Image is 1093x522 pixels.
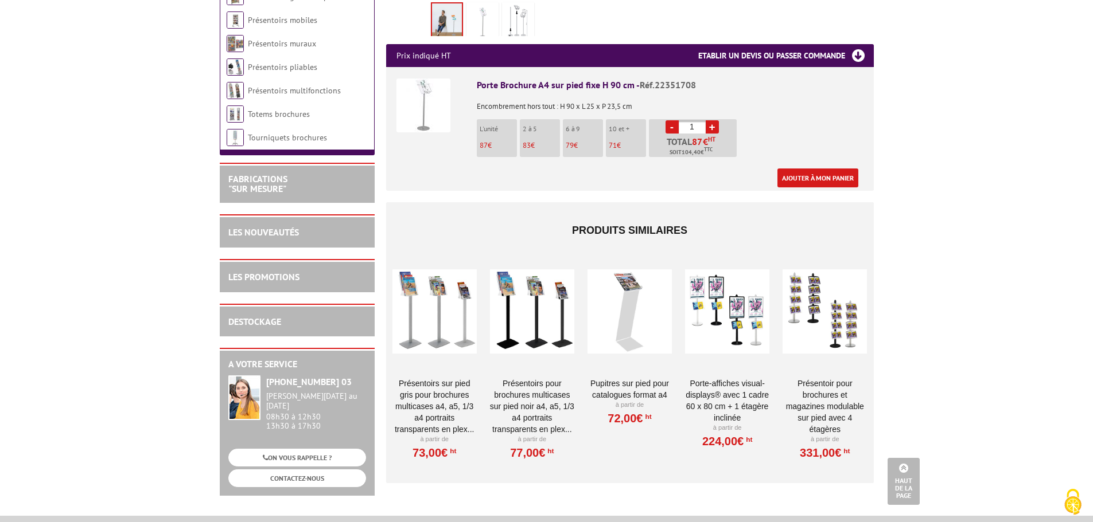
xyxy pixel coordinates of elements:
a: LES PROMOTIONS [228,271,299,282]
a: LES NOUVEAUTÉS [228,226,299,238]
sup: HT [708,135,715,143]
a: 77,00€HT [510,449,554,456]
div: Porte Brochure A4 sur pied fixe H 90 cm - [477,79,863,92]
img: Présentoirs muraux [227,35,244,52]
a: Haut de la page [888,458,920,505]
div: 08h30 à 12h30 13h30 à 17h30 [266,391,366,431]
h3: Etablir un devis ou passer commande [698,44,874,67]
img: Présentoirs multifonctions [227,82,244,99]
strong: [PHONE_NUMBER] 03 [266,376,352,387]
span: 87 [480,140,488,150]
p: À partir de [490,435,574,444]
a: Présentoirs pliables [248,62,317,72]
p: 2 à 5 [523,125,560,133]
div: [PERSON_NAME][DATE] au [DATE] [266,391,366,411]
a: + [706,120,719,134]
img: Présentoirs mobiles [227,11,244,29]
span: € [703,137,708,146]
a: 331,00€HT [800,449,850,456]
p: € [480,142,517,150]
p: € [609,142,646,150]
sup: HT [643,413,652,421]
p: À partir de [392,435,477,444]
img: presentoirs_brochures_22351708_1.jpg [469,5,496,40]
a: Présentoirs mobiles [248,15,317,25]
img: 22351708_dessin.jpg [504,5,532,40]
span: 104,40 [682,148,701,157]
sup: HT [448,447,456,455]
p: L'unité [480,125,517,133]
p: € [566,142,603,150]
a: 72,00€HT [608,415,651,422]
img: porte_brochure_a4_sur_pied_fixe_h90cm_22351708_mise_en_scene.jpg [432,3,462,39]
img: Tourniquets brochures [227,129,244,146]
a: - [666,120,679,134]
a: Totems brochures [248,109,310,119]
a: PORTE-AFFICHES VISUAL-DISPLAYS® AVEC 1 CADRE 60 X 80 CM + 1 ÉTAGÈRE INCLINÉE [685,378,769,423]
img: widget-service.jpg [228,375,260,420]
a: Pupitres sur pied pour catalogues format A4 [588,378,672,401]
p: Encombrement hors tout : H 90 x L 25 x P 23,5 cm [477,95,863,111]
span: 83 [523,140,531,150]
p: À partir de [588,401,672,410]
sup: HT [545,447,554,455]
a: Présentoirs sur pied GRIS pour brochures multicases A4, A5, 1/3 A4 Portraits transparents en plex... [392,378,477,435]
sup: HT [744,435,752,443]
a: FABRICATIONS"Sur Mesure" [228,173,287,195]
img: Porte Brochure A4 sur pied fixe H 90 cm [396,79,450,132]
h2: A votre service [228,359,366,370]
a: Ajouter à mon panier [777,168,858,187]
sup: TTC [704,146,713,152]
p: 10 et + [609,125,646,133]
a: 224,00€HT [702,438,752,445]
span: 87 [692,137,703,146]
span: Réf.22351708 [640,79,696,91]
a: 73,00€HT [413,449,456,456]
img: Cookies (fenêtre modale) [1059,488,1087,516]
p: À partir de [685,423,769,433]
p: € [523,142,560,150]
span: 79 [566,140,574,150]
p: Total [652,137,737,157]
button: Cookies (fenêtre modale) [1053,483,1093,522]
span: Soit € [670,148,713,157]
img: Totems brochures [227,105,244,123]
a: Présentoirs pour brochures multicases sur pied NOIR A4, A5, 1/3 A4 Portraits transparents en plex... [490,378,574,435]
a: DESTOCKAGE [228,316,281,327]
a: Tourniquets brochures [248,132,327,143]
a: Présentoirs multifonctions [248,85,341,96]
span: Produits similaires [572,225,687,236]
p: À partir de [783,435,867,444]
a: Présentoirs muraux [248,38,316,49]
a: présentoir pour brochures et magazines modulable sur pied avec 4 étagères [783,378,867,435]
sup: HT [841,447,850,455]
span: 71 [609,140,617,150]
p: Prix indiqué HT [396,44,451,67]
a: CONTACTEZ-NOUS [228,469,366,487]
img: Présentoirs pliables [227,58,244,76]
a: ON VOUS RAPPELLE ? [228,449,366,466]
p: 6 à 9 [566,125,603,133]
